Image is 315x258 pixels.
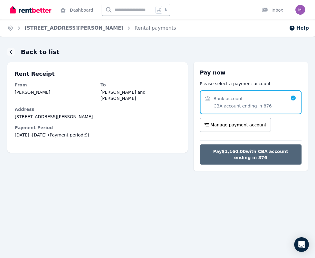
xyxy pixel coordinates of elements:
[100,89,180,101] dd: [PERSON_NAME] and [PERSON_NAME]
[295,5,305,15] img: Michelle Dona
[100,82,180,88] dt: To
[15,82,94,88] dt: From
[289,24,309,32] button: Help
[165,7,167,12] span: k
[15,125,180,131] dt: Payment Period
[15,89,94,95] dd: [PERSON_NAME]
[24,25,123,31] a: [STREET_ADDRESS][PERSON_NAME]
[262,7,283,13] div: Inbox
[21,48,59,56] h1: Back to list
[200,118,271,132] button: Manage payment account
[294,237,309,252] div: Open Intercom Messenger
[200,144,302,165] button: Pay$1,160.00with CBA account ending in 876
[200,81,302,87] p: Please select a payment account
[134,25,176,31] a: Rental payments
[15,114,180,120] dd: [STREET_ADDRESS][PERSON_NAME]
[200,68,302,77] h3: Pay now
[10,5,51,14] img: RentBetter
[214,96,243,102] span: Bank account
[15,70,180,78] p: Rent Receipt
[214,103,272,109] span: CBA account ending in 876
[15,132,180,138] span: [DATE] - [DATE] (Payment period: 9 )
[211,122,267,128] span: Manage payment account
[206,148,295,161] span: Pay $1,160.00 with CBA account ending in 876
[15,106,180,112] dt: Address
